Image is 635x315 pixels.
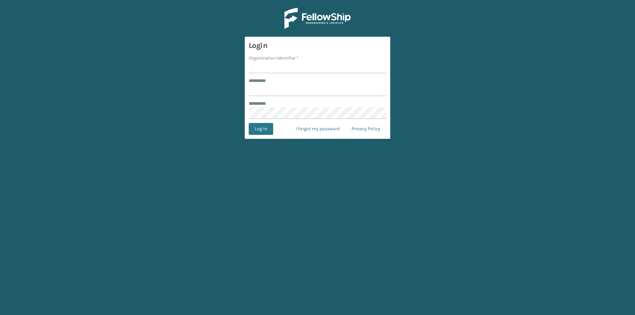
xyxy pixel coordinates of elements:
a: Privacy Policy [346,123,386,135]
button: Log In [249,123,273,135]
label: Organization Identifier [249,55,299,61]
img: Logo [284,8,351,29]
a: I forgot my password [290,123,346,135]
h3: Login [249,41,386,51]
